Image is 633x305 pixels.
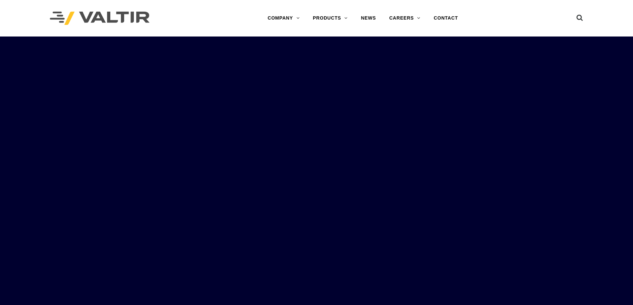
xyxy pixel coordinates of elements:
a: COMPANY [261,12,306,25]
a: CONTACT [427,12,465,25]
img: Valtir [50,12,150,25]
a: CAREERS [382,12,427,25]
a: NEWS [354,12,382,25]
a: PRODUCTS [306,12,354,25]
